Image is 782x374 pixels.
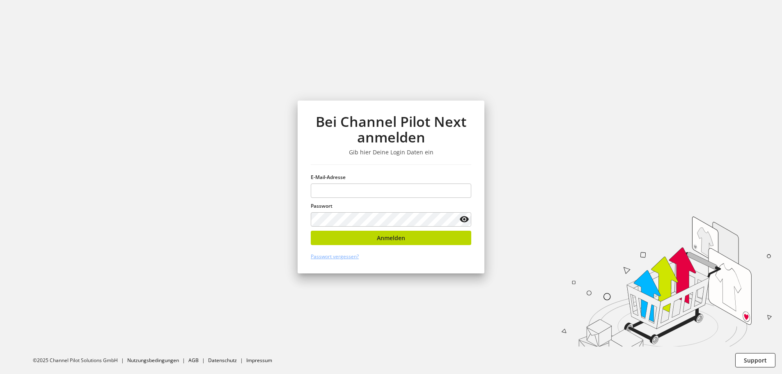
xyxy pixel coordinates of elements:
[208,357,237,364] a: Datenschutz
[311,231,471,245] button: Anmelden
[744,356,767,365] span: Support
[311,114,471,145] h1: Bei Channel Pilot Next anmelden
[311,174,346,181] span: E-Mail-Adresse
[377,234,405,242] span: Anmelden
[311,253,359,260] a: Passwort vergessen?
[33,357,127,364] li: ©2025 Channel Pilot Solutions GmbH
[246,357,272,364] a: Impressum
[127,357,179,364] a: Nutzungsbedingungen
[311,149,471,156] h3: Gib hier Deine Login Daten ein
[735,353,775,367] button: Support
[188,357,199,364] a: AGB
[311,202,333,209] span: Passwort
